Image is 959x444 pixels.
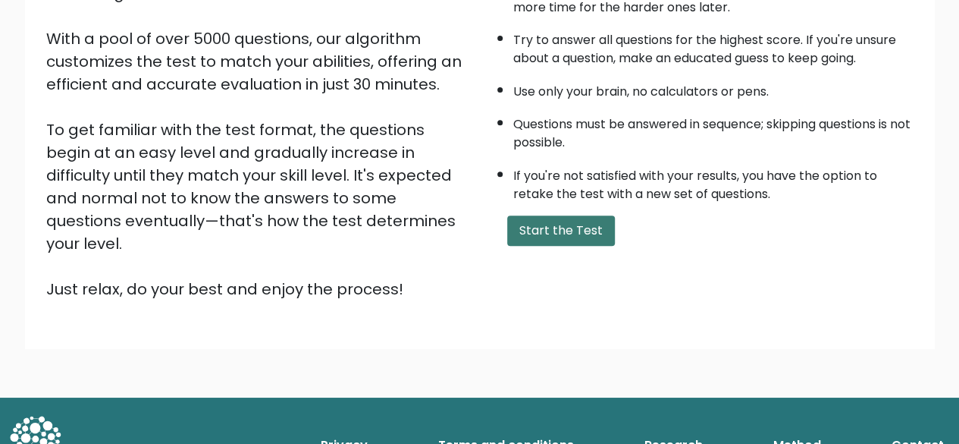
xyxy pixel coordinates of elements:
[513,159,914,203] li: If you're not satisfied with your results, you have the option to retake the test with a new set ...
[513,108,914,152] li: Questions must be answered in sequence; skipping questions is not possible.
[513,75,914,101] li: Use only your brain, no calculators or pens.
[513,24,914,68] li: Try to answer all questions for the highest score. If you're unsure about a question, make an edu...
[507,216,615,246] button: Start the Test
